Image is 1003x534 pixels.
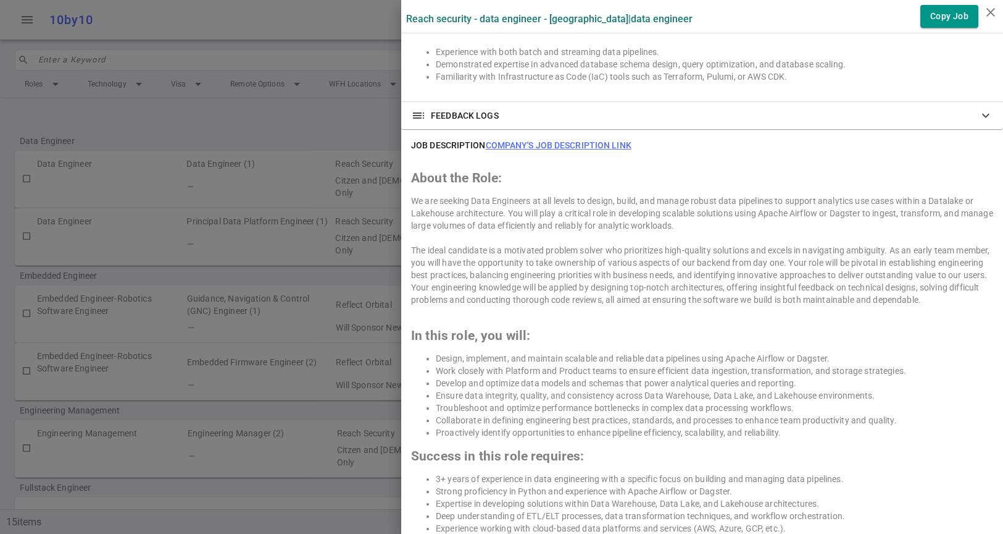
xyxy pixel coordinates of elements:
[486,140,631,150] a: Company's job description link
[436,414,993,426] li: Collaborate in defining engineering best practices, standards, and processes to enhance team prod...
[920,5,978,28] button: Copy Job
[983,5,998,20] i: close
[401,102,1003,129] div: FEEDBACK LOGS
[436,365,993,377] li: Work closely with Platform and Product teams to ensure efficient data ingestion, transformation, ...
[406,13,693,25] label: Reach Security - Data Engineer - [GEOGRAPHIC_DATA] | Data Engineer
[436,46,993,58] li: Experience with both batch and streaming data pipelines.
[978,108,993,123] span: expand_more
[436,510,993,522] li: Deep understanding of ETL/ELT processes, data transformation techniques, and workflow orchestration.
[436,473,993,485] li: 3+ years of experience in data engineering with a specific focus on building and managing data pi...
[411,450,993,462] h2: Success in this role requires:
[436,58,993,70] li: Demonstrated expertise in advanced database schema design, query optimization, and database scaling.
[436,498,993,510] li: Expertise in developing solutions within Data Warehouse, Data Lake, and Lakehouse architectures.
[436,377,993,389] li: Develop and optimize data models and schemas that power analytical queries and reporting.
[436,389,993,402] li: Ensure data integrity, quality, and consistency across Data Warehouse, Data Lake, and Lakehouse e...
[411,244,993,306] div: The ideal candidate is a motivated problem solver who prioritizes high-quality solutions and exce...
[436,70,993,83] li: Familiarity with Infrastructure as Code (IaC) tools such as Terraform, Pulumi, or AWS CDK.
[431,109,499,122] span: FEEDBACK LOGS
[436,485,993,498] li: Strong proficiency in Python and experience with Apache Airflow or Dagster.
[411,172,993,184] h2: About the Role:
[411,195,993,232] div: We are seeking Data Engineers at all levels to design, build, and manage robust data pipelines to...
[436,426,993,439] li: Proactively identify opportunities to enhance pipeline efficiency, scalability, and reliability.
[436,402,993,414] li: Troubleshoot and optimize performance bottlenecks in complex data processing workflows.
[411,139,631,151] h6: JOB DESCRIPTION
[411,108,426,123] span: toc
[411,329,993,342] h2: In this role, you will:
[436,352,993,365] li: Design, implement, and maintain scalable and reliable data pipelines using Apache Airflow or Dags...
